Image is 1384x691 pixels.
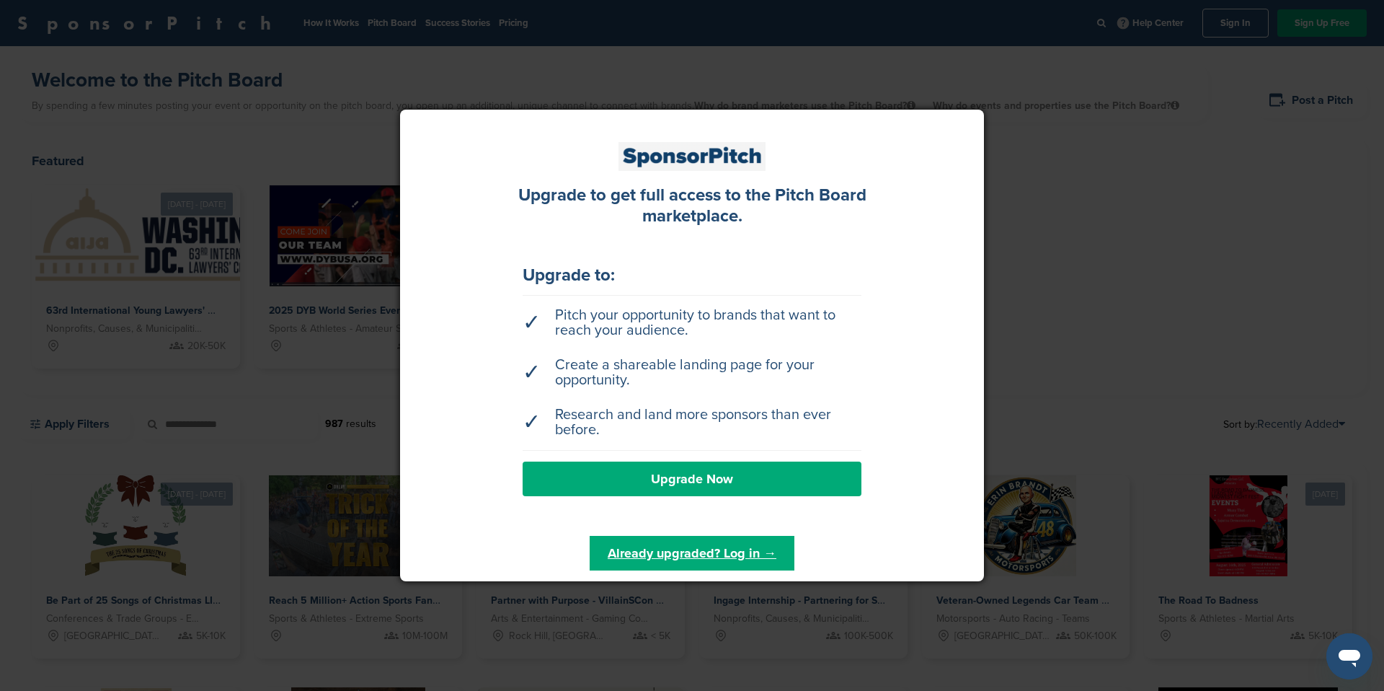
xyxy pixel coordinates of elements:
[523,351,861,395] li: Create a shareable landing page for your opportunity.
[1326,633,1372,679] iframe: Button to launch messaging window
[523,315,541,330] span: ✓
[523,462,861,496] a: Upgrade Now
[523,267,861,284] div: Upgrade to:
[501,185,883,227] div: Upgrade to get full access to the Pitch Board marketplace.
[590,536,794,571] a: Already upgraded? Log in →
[972,101,993,123] a: Close
[523,415,541,430] span: ✓
[523,365,541,380] span: ✓
[523,400,861,445] li: Research and land more sponsors than ever before.
[523,301,861,345] li: Pitch your opportunity to brands that want to reach your audience.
